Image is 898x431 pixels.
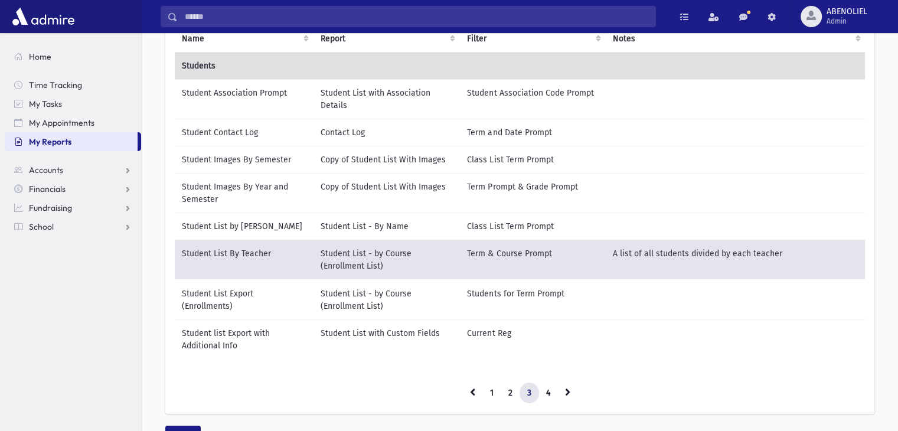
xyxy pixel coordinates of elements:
[175,319,314,359] td: Student list Export with Additional Info
[175,79,314,119] td: Student Association Prompt
[314,25,461,53] th: Report: activate to sort column ascending
[460,173,605,213] td: Term Prompt & Grade Prompt
[175,146,314,173] td: Student Images By Semester
[5,217,141,236] a: School
[175,52,866,79] td: Students
[5,113,141,132] a: My Appointments
[5,198,141,217] a: Fundraising
[606,25,866,53] th: Notes : activate to sort column ascending
[178,6,655,27] input: Search
[460,280,605,320] td: Students for Term Prompt
[175,213,314,240] td: Student List by [PERSON_NAME]
[460,146,605,173] td: Class List Term Prompt
[175,240,314,280] td: Student List By Teacher
[9,5,77,28] img: AdmirePro
[460,25,605,53] th: Filter : activate to sort column ascending
[827,17,867,26] span: Admin
[5,161,141,179] a: Accounts
[314,79,461,119] td: Student List with Association Details
[5,132,138,151] a: My Reports
[5,94,141,113] a: My Tasks
[501,383,520,404] a: 2
[314,319,461,359] td: Student List with Custom Fields
[606,240,866,280] td: A list of all students divided by each teacher
[314,240,461,280] td: Student List - by Course (Enrollment List)
[460,319,605,359] td: Current Reg
[29,221,54,232] span: School
[482,383,501,404] a: 1
[29,117,94,128] span: My Appointments
[29,165,63,175] span: Accounts
[314,213,461,240] td: Student List - By Name
[314,173,461,213] td: Copy of Student List With Images
[29,203,72,213] span: Fundraising
[29,136,71,147] span: My Reports
[314,280,461,320] td: Student List - by Course (Enrollment List)
[29,51,51,62] span: Home
[314,146,461,173] td: Copy of Student List With Images
[175,119,314,146] td: Student Contact Log
[175,280,314,320] td: Student List Export (Enrollments)
[827,7,867,17] span: ABENOLIEL
[460,213,605,240] td: Class List Term Prompt
[520,383,539,404] a: 3
[460,240,605,280] td: Term & Course Prompt
[29,80,82,90] span: Time Tracking
[29,99,62,109] span: My Tasks
[538,383,558,404] a: 4
[29,184,66,194] span: Financials
[175,25,314,53] th: Name: activate to sort column ascending
[460,79,605,119] td: Student Association Code Prompt
[314,119,461,146] td: Contact Log
[5,76,141,94] a: Time Tracking
[175,173,314,213] td: Student Images By Year and Semester
[5,47,141,66] a: Home
[5,179,141,198] a: Financials
[460,119,605,146] td: Term and Date Prompt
